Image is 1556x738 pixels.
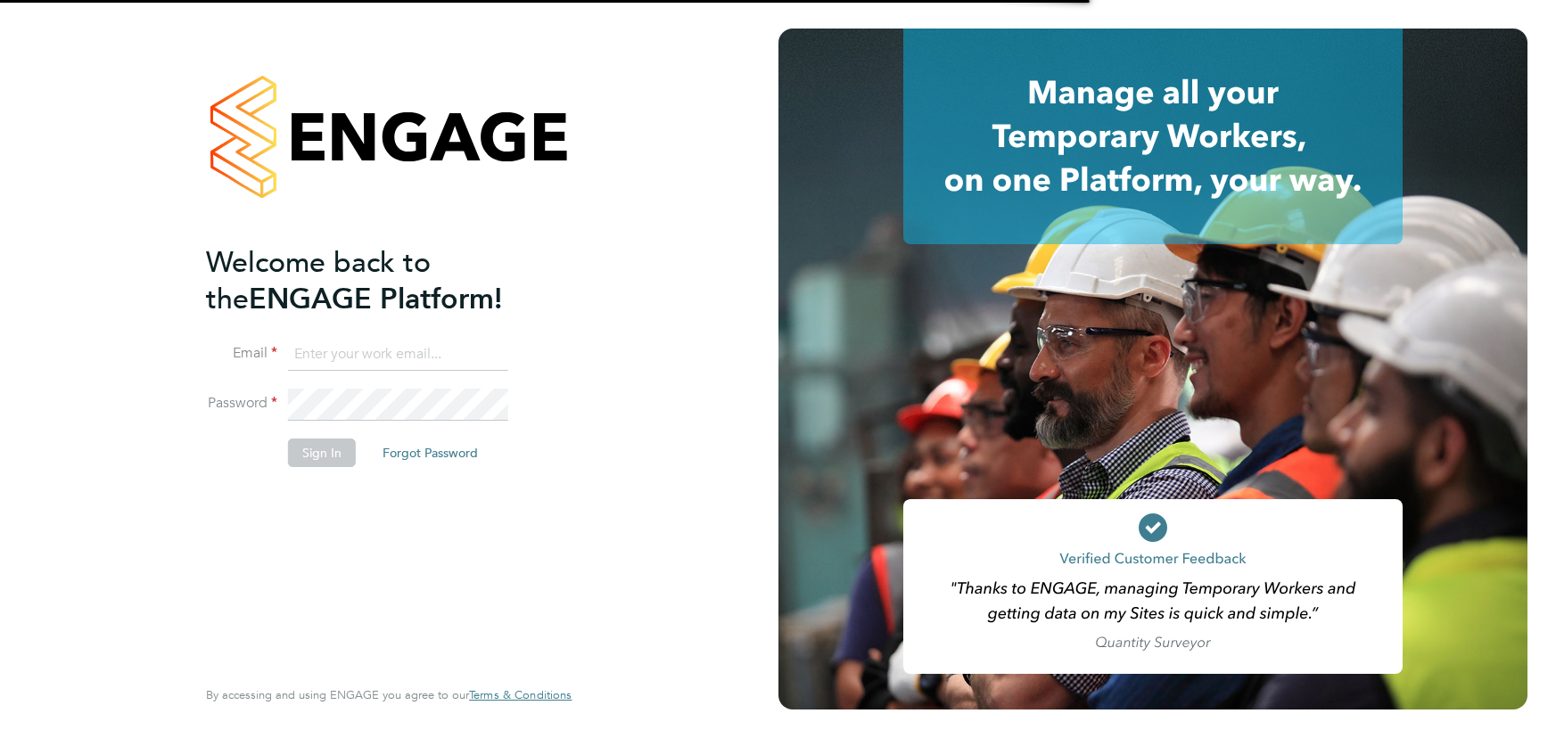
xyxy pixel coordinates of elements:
button: Forgot Password [368,439,492,467]
h2: ENGAGE Platform! [206,244,554,317]
button: Sign In [288,439,356,467]
label: Email [206,344,277,363]
span: Terms & Conditions [469,687,572,702]
span: By accessing and using ENGAGE you agree to our [206,687,572,702]
a: Terms & Conditions [469,688,572,702]
label: Password [206,394,277,413]
span: Welcome back to the [206,245,431,316]
input: Enter your work email... [288,339,508,371]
